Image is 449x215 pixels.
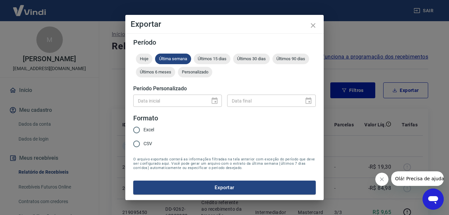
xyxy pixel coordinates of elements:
div: Personalizado [178,67,212,77]
span: Últimos 15 dias [194,56,230,61]
button: close [305,18,321,33]
span: Últimos 90 dias [272,56,309,61]
span: Última semana [155,56,191,61]
span: Olá! Precisa de ajuda? [4,5,56,10]
h5: Período Personalizado [133,85,316,92]
div: Últimos 90 dias [272,54,309,64]
h5: Período [133,39,316,46]
iframe: Mensagem da empresa [391,171,444,186]
span: CSV [143,140,152,147]
div: Última semana [155,54,191,64]
iframe: Botão para abrir a janela de mensagens [423,189,444,210]
div: Hoje [136,54,152,64]
div: Últimos 6 meses [136,67,175,77]
legend: Formato [133,113,158,123]
iframe: Fechar mensagem [375,173,388,186]
input: DD/MM/YYYY [133,95,205,107]
button: Exportar [133,181,316,194]
div: Últimos 15 dias [194,54,230,64]
div: Últimos 30 dias [233,54,270,64]
span: Hoje [136,56,152,61]
span: Personalizado [178,69,212,74]
span: Excel [143,126,154,133]
input: DD/MM/YYYY [227,95,299,107]
span: Últimos 30 dias [233,56,270,61]
h4: Exportar [131,20,318,28]
span: O arquivo exportado conterá as informações filtradas na tela anterior com exceção do período que ... [133,157,316,170]
span: Últimos 6 meses [136,69,175,74]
